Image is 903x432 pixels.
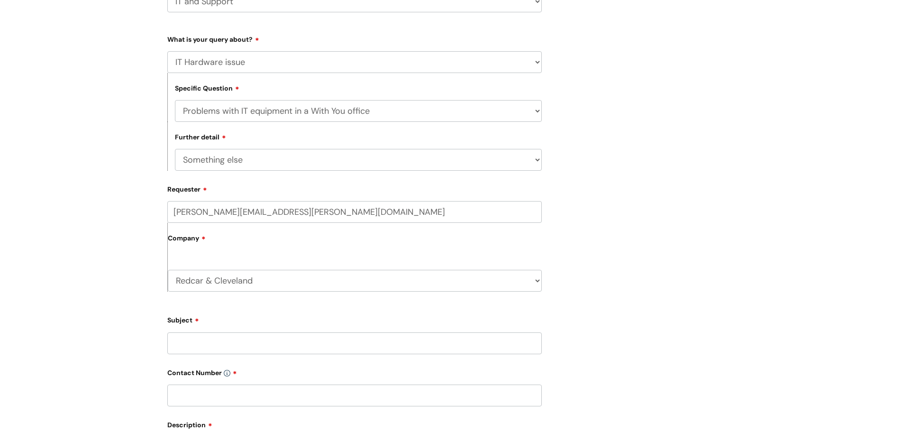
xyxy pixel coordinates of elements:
[175,83,239,92] label: Specific Question
[175,132,226,141] label: Further detail
[167,32,542,44] label: What is your query about?
[168,231,542,252] label: Company
[224,370,230,377] img: info-icon.svg
[167,313,542,324] label: Subject
[167,201,542,223] input: Email
[167,418,542,429] label: Description
[167,182,542,193] label: Requester
[167,366,542,377] label: Contact Number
